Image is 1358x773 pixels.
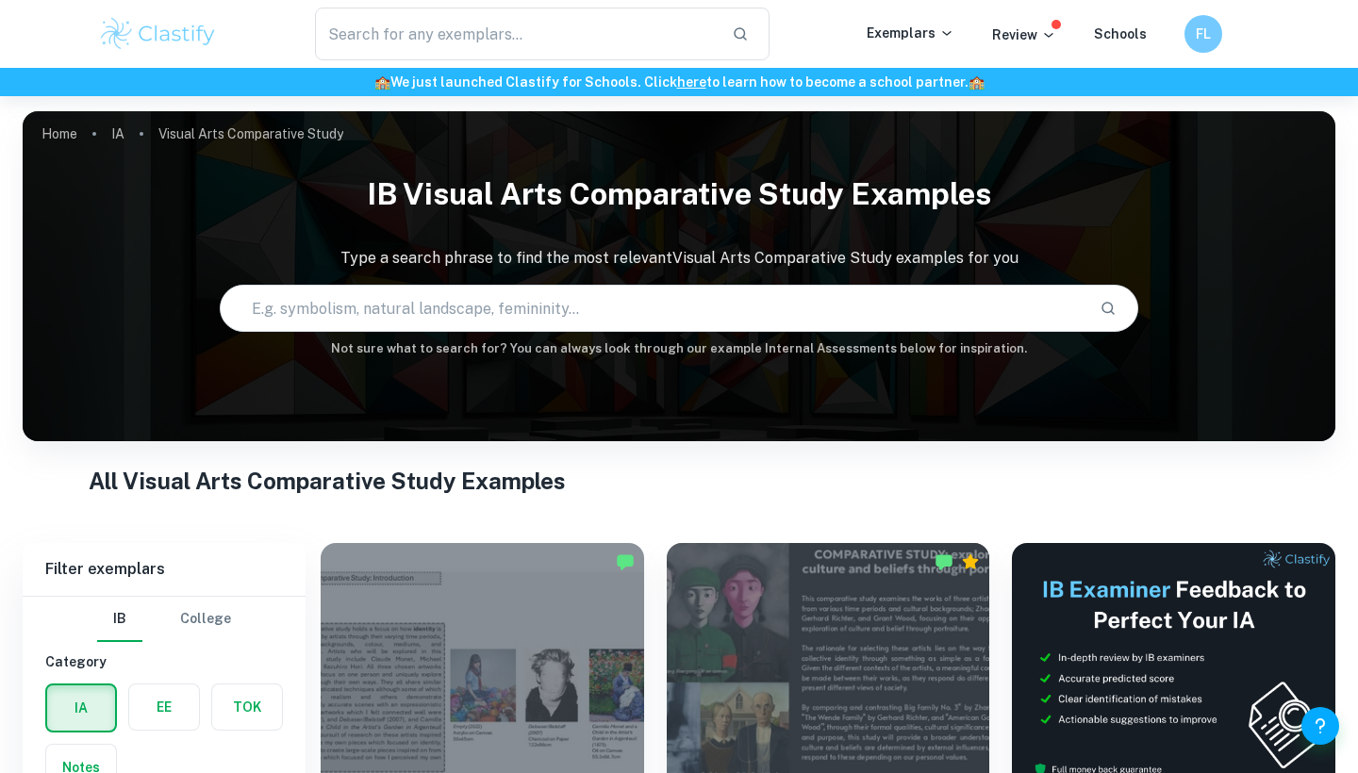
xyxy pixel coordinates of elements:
h6: Filter exemplars [23,543,306,596]
h6: We just launched Clastify for Schools. Click to learn how to become a school partner. [4,72,1354,92]
h6: Not sure what to search for? You can always look through our example Internal Assessments below f... [23,339,1335,358]
h6: Category [45,651,283,672]
button: Help and Feedback [1301,707,1339,745]
span: 🏫 [969,74,985,90]
img: Marked [935,552,953,571]
button: College [180,597,231,642]
button: TOK [212,684,282,730]
p: Type a search phrase to find the most relevant Visual Arts Comparative Study examples for you [23,247,1335,270]
h1: All Visual Arts Comparative Study Examples [89,464,1270,498]
input: Search for any exemplars... [315,8,717,60]
h6: FL [1193,24,1215,44]
button: IA [47,685,115,731]
p: Exemplars [867,23,954,43]
span: 🏫 [374,74,390,90]
div: Premium [961,552,980,571]
p: Review [992,25,1056,45]
button: Search [1092,292,1124,324]
p: Visual Arts Comparative Study [158,123,343,144]
a: IA [111,121,124,147]
img: Marked [616,552,635,571]
input: E.g. symbolism, natural landscape, femininity... [221,282,1085,335]
button: IB [97,597,142,642]
h1: IB Visual Arts Comparative Study examples [23,164,1335,224]
button: EE [129,684,199,730]
img: Clastify logo [98,15,218,53]
button: FL [1184,15,1222,53]
div: Filter type choice [97,597,231,642]
a: Home [41,121,77,147]
a: Schools [1094,26,1147,41]
a: here [677,74,706,90]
